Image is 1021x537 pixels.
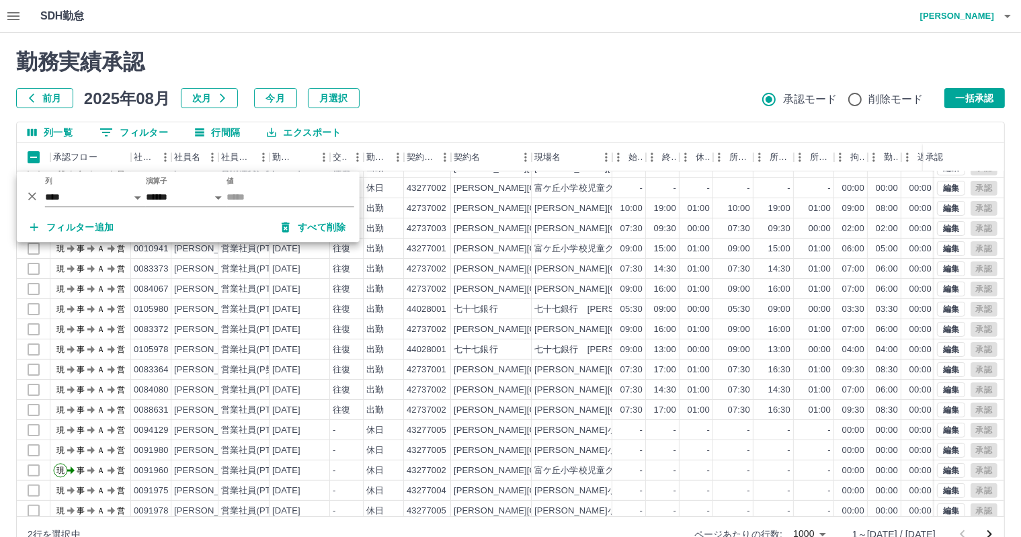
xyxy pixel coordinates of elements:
div: 勤務区分 [364,143,404,171]
div: 所定休憩 [794,143,834,171]
div: [PERSON_NAME][GEOGRAPHIC_DATA] [454,283,620,296]
text: 営 [117,345,125,354]
div: 富ケ丘小学校児童クラブ(B) [534,182,643,195]
div: [DATE] [272,343,300,356]
div: 休日 [366,182,384,195]
div: 09:30 [654,222,676,235]
div: 所定休憩 [810,143,831,171]
div: 07:30 [728,263,750,276]
div: 16:00 [654,283,676,296]
button: 編集 [937,443,965,458]
text: 現 [56,264,65,274]
div: 00:00 [688,222,710,235]
div: 始業 [628,143,643,171]
button: 前月 [16,88,73,108]
div: 00:00 [909,323,932,336]
div: 0083372 [134,323,169,336]
div: 所定終業 [770,143,791,171]
div: 出勤 [366,263,384,276]
div: 42737002 [407,283,446,296]
button: 編集 [937,382,965,397]
div: 往復 [333,263,350,276]
text: Ａ [97,284,105,294]
div: 42737002 [407,384,446,397]
div: 社員区分 [221,143,253,171]
div: 01:00 [809,202,831,215]
div: 16:00 [768,283,790,296]
div: - [673,182,676,195]
div: 08:00 [876,202,898,215]
button: ソート [295,148,314,167]
div: 10:00 [728,202,750,215]
text: 事 [77,325,85,334]
div: [PERSON_NAME][GEOGRAPHIC_DATA] [534,384,700,397]
div: 00:00 [688,343,710,356]
div: 02:00 [876,222,898,235]
div: 承認フロー [50,143,131,171]
text: Ａ [97,345,105,354]
div: 七十七銀行 [PERSON_NAME]寮 [534,303,669,316]
div: 出勤 [366,303,384,316]
div: 現場名 [532,143,612,171]
div: 09:30 [842,364,864,376]
div: 拘束 [850,143,865,171]
div: 出勤 [366,222,384,235]
div: 05:30 [728,303,750,316]
div: 06:00 [876,384,898,397]
div: 往復 [333,303,350,316]
text: 事 [77,244,85,253]
button: 編集 [937,221,965,236]
label: 演算子 [146,176,167,186]
div: 00:00 [809,343,831,356]
div: [DATE] [272,323,300,336]
div: 14:30 [654,384,676,397]
div: 08:30 [876,364,898,376]
div: 00:00 [909,202,932,215]
div: 05:00 [876,243,898,255]
text: 現 [56,244,65,253]
button: 編集 [937,403,965,417]
div: 07:30 [728,384,750,397]
button: フィルター追加 [19,215,125,239]
button: 削除 [22,186,42,206]
div: 00:00 [909,283,932,296]
button: メニュー [253,147,274,167]
div: 01:00 [688,243,710,255]
div: 42737002 [407,202,446,215]
div: 42737002 [407,323,446,336]
div: 0084080 [134,384,169,397]
div: 01:00 [688,384,710,397]
div: 02:00 [842,222,864,235]
div: 交通費 [330,143,364,171]
text: 営 [117,264,125,274]
button: すべて削除 [271,215,357,239]
button: メニュー [435,147,455,167]
div: 00:00 [909,243,932,255]
div: 勤務区分 [366,143,388,171]
div: 社員名 [171,143,218,171]
div: 往復 [333,343,350,356]
div: 休憩 [680,143,713,171]
div: 06:00 [876,263,898,276]
div: [DATE] [272,243,300,255]
div: 14:30 [654,263,676,276]
text: 事 [77,365,85,374]
div: [PERSON_NAME][GEOGRAPHIC_DATA] [534,202,700,215]
div: 往復 [333,283,350,296]
div: 営業社員(PT契約) [221,343,292,356]
div: 01:00 [809,323,831,336]
text: 現 [56,325,65,334]
div: 00:00 [909,222,932,235]
div: - [707,182,710,195]
div: 社員区分 [218,143,270,171]
text: Ａ [97,365,105,374]
div: 社員番号 [131,143,171,171]
div: 09:00 [728,243,750,255]
text: 現 [56,304,65,314]
div: 09:00 [728,283,750,296]
button: 編集 [937,181,965,196]
h5: 2025年08月 [84,88,170,108]
div: 19:00 [654,202,676,215]
div: 出勤 [366,243,384,255]
div: 営業社員(PT契約) [221,243,292,255]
